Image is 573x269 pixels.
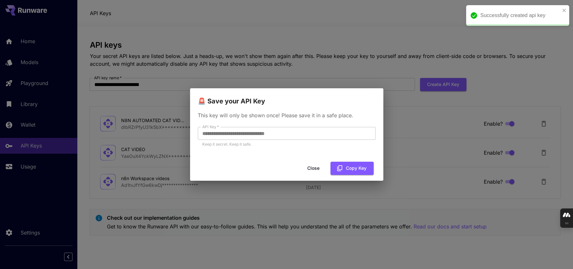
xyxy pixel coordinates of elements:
[198,111,376,119] p: This key will only be shown once! Please save it in a safe place.
[202,124,219,130] label: API Key
[190,88,383,106] h2: 🚨 Save your API Key
[202,141,371,148] p: Keep it secret. Keep it safe.
[330,162,374,175] button: Copy Key
[562,8,567,13] button: close
[480,12,560,19] div: Successfully created api key
[299,162,328,175] button: Close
